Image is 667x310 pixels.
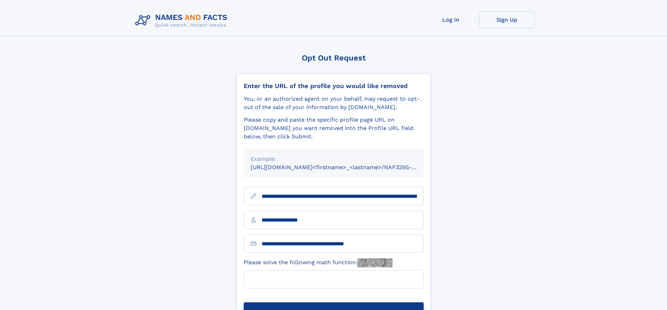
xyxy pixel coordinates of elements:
[236,53,431,62] div: Opt Out Request
[244,258,392,267] label: Please solve the following math function:
[244,82,424,90] div: Enter the URL of the profile you would like removed
[132,11,233,30] img: Logo Names and Facts
[251,155,417,163] div: Example:
[479,11,535,28] a: Sign Up
[244,116,424,141] div: Please copy and paste the specific profile page URL on [DOMAIN_NAME] you want removed into the Pr...
[423,11,479,28] a: Log In
[251,164,437,171] small: [URL][DOMAIN_NAME]<firstname>_<lastname>/NAF325G-xxxxxxxx
[244,95,424,111] div: You, or an authorized agent on your behalf, may request to opt-out of the sale of your informatio...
